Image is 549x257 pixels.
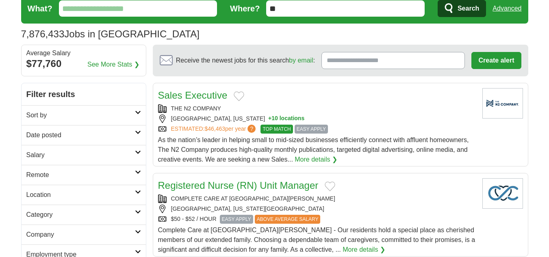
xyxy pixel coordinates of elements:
[268,114,304,123] button: +10 locations
[26,110,135,120] h2: Sort by
[22,165,146,185] a: Remote
[482,88,523,119] img: Company logo
[247,125,256,133] span: ?
[22,105,146,125] a: Sort by
[22,185,146,205] a: Location
[158,194,476,203] div: COMPLETE CARE AT [GEOGRAPHIC_DATA][PERSON_NAME]
[458,0,479,17] span: Search
[158,90,228,101] a: Sales Executive
[204,125,225,132] span: $46,463
[158,180,319,191] a: Registered Nurse (RN) Unit Manager
[21,27,65,41] span: 7,876,433
[471,52,521,69] button: Create alert
[268,114,271,123] span: +
[26,130,135,140] h2: Date posted
[22,83,146,105] h2: Filter results
[22,205,146,225] a: Category
[158,227,475,253] span: Complete Care at [GEOGRAPHIC_DATA][PERSON_NAME] - Our residents hold a special place as cherished...
[26,170,135,180] h2: Remote
[482,178,523,209] img: Company logo
[234,91,244,101] button: Add to favorite jobs
[343,245,385,255] a: More details ❯
[176,56,315,65] span: Receive the newest jobs for this search :
[22,145,146,165] a: Salary
[158,215,476,224] div: $50 - $52 / HOUR
[87,60,139,69] a: See More Stats ❯
[289,57,313,64] a: by email
[220,215,253,224] span: EASY APPLY
[493,0,521,17] a: Advanced
[21,28,200,39] h1: Jobs in [GEOGRAPHIC_DATA]
[26,150,135,160] h2: Salary
[325,181,335,191] button: Add to favorite jobs
[158,205,476,213] div: [GEOGRAPHIC_DATA], [US_STATE][GEOGRAPHIC_DATA]
[295,155,337,164] a: More details ❯
[26,50,141,56] div: Average Salary
[158,136,469,163] span: As the nation’s leader in helping small to mid-sized businesses efficiently connect with affluent...
[26,56,141,71] div: $77,760
[22,225,146,244] a: Company
[26,210,135,220] h2: Category
[230,2,260,15] label: Where?
[26,230,135,240] h2: Company
[26,190,135,200] h2: Location
[295,125,328,134] span: EASY APPLY
[28,2,52,15] label: What?
[171,125,258,134] a: ESTIMATED:$46,463per year?
[22,125,146,145] a: Date posted
[158,104,476,113] div: THE N2 COMPANY
[158,114,476,123] div: [GEOGRAPHIC_DATA], [US_STATE]
[260,125,293,134] span: TOP MATCH
[255,215,321,224] span: ABOVE AVERAGE SALARY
